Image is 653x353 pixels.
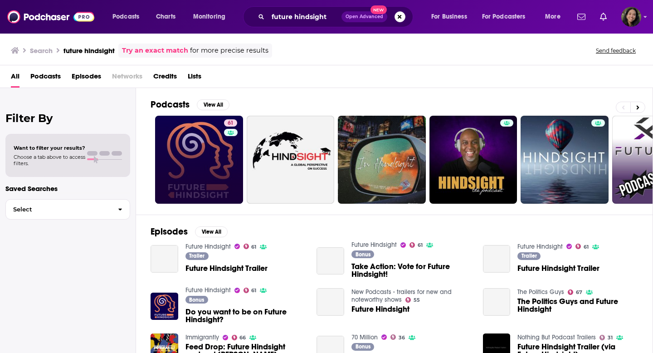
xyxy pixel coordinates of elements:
a: Take Action: Vote for Future Hindsight! [317,247,344,275]
span: Bonus [189,297,204,303]
button: open menu [539,10,572,24]
a: Future Hindsight Trailer [151,245,178,273]
button: View All [197,99,229,110]
h2: Episodes [151,226,188,237]
a: 66 [232,335,246,340]
a: The Politics Guys and Future Hindsight [517,298,638,313]
span: 61 [228,119,234,128]
a: New Podcasts - trailers for new and noteworthy shows [351,288,452,304]
a: Future Hindsight Trailer [483,245,511,273]
a: Take Action: Vote for Future Hindsight! [351,263,472,278]
button: Open AdvancedNew [341,11,387,22]
a: 31 [599,335,613,340]
span: 61 [418,243,423,247]
a: Episodes [72,69,101,88]
button: Show profile menu [621,7,641,27]
button: open menu [476,10,539,24]
a: Credits [153,69,177,88]
span: For Podcasters [482,10,526,23]
button: open menu [106,10,151,24]
a: The Politics Guys and Future Hindsight [483,288,511,316]
a: All [11,69,19,88]
span: Trailer [189,253,205,259]
span: 61 [584,245,589,249]
a: 61 [409,242,423,248]
button: Select [5,199,130,220]
span: Charts [156,10,175,23]
a: Future Hindsight Trailer [185,265,268,272]
a: Nothing But Podcast Trailers [517,333,596,341]
span: 55 [414,298,420,302]
a: Podcasts [30,69,61,88]
button: Send feedback [593,47,638,54]
a: PodcastsView All [151,99,229,110]
span: 67 [576,290,582,294]
h2: Podcasts [151,99,190,110]
span: for more precise results [190,45,268,56]
span: Select [6,206,111,212]
a: 70 Million [351,333,378,341]
a: 61 [244,244,257,249]
a: EpisodesView All [151,226,228,237]
a: 67 [568,289,582,295]
span: Open Advanced [346,15,383,19]
a: 61 [575,244,589,249]
h2: Filter By [5,112,130,125]
a: 61 [244,288,257,293]
a: Future Hindsight [351,241,397,249]
button: View All [195,226,228,237]
span: Podcasts [112,10,139,23]
div: Search podcasts, credits, & more... [252,6,422,27]
a: The Politics Guys [517,288,564,296]
a: Future Hindsight Trailer [517,265,599,272]
a: Immigrantly [185,333,219,341]
a: Show notifications dropdown [574,9,589,25]
h3: Search [30,46,53,55]
span: Trailer [521,253,537,259]
a: Charts [150,10,181,24]
img: Podchaser - Follow, Share and Rate Podcasts [7,8,94,25]
input: Search podcasts, credits, & more... [268,10,341,24]
span: 66 [239,336,246,340]
button: open menu [425,10,478,24]
a: 61 [155,116,243,204]
a: Do you want to be on Future Hindsight? [185,308,306,324]
span: Bonus [356,252,370,257]
span: 31 [608,336,613,340]
span: Choose a tab above to access filters. [14,154,85,167]
img: Do you want to be on Future Hindsight? [151,293,178,320]
a: Show notifications dropdown [596,9,610,25]
button: open menu [187,10,237,24]
span: More [545,10,560,23]
a: Future Hindsight [351,305,409,313]
span: Bonus [356,344,370,349]
span: 61 [251,289,256,293]
a: Lists [188,69,201,88]
a: 36 [390,334,405,340]
a: Future Hindsight [185,243,231,250]
span: Logged in as BroadleafBooks2 [621,7,641,27]
span: New [370,5,387,14]
span: Monitoring [193,10,225,23]
span: For Business [431,10,467,23]
a: Future Hindsight [185,286,231,294]
span: Networks [112,69,142,88]
h3: future hindsight [63,46,115,55]
a: 55 [405,297,420,303]
a: Future Hindsight [517,243,563,250]
span: 61 [251,245,256,249]
img: User Profile [621,7,641,27]
span: Want to filter your results? [14,145,85,151]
